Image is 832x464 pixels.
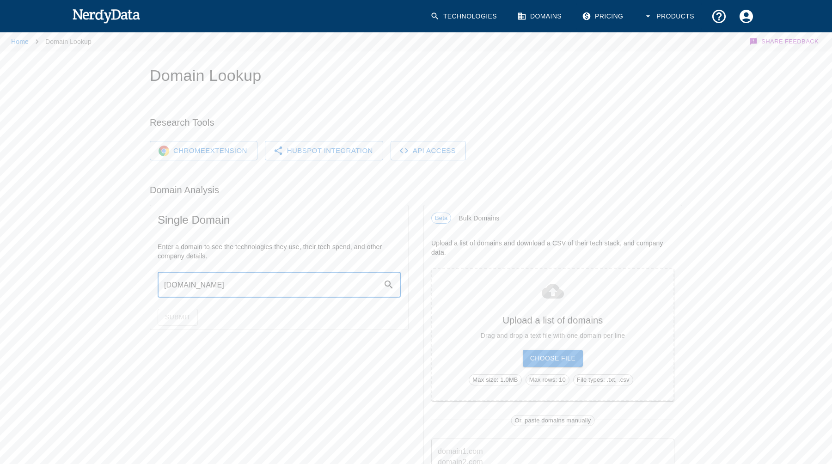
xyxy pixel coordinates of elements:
[150,183,682,197] h6: Domain Analysis
[526,375,569,385] span: Max rows: 10
[158,213,401,227] span: Single Domain
[425,3,504,30] a: Technologies
[443,313,662,328] h6: Upload a list of domains
[459,214,674,223] span: Bulk Domains
[150,115,682,130] h6: Research Tools
[391,141,466,160] a: API Access
[432,214,451,223] span: Beta
[150,141,257,160] a: Chrome LogoChromeExtension
[638,3,702,30] button: Products
[158,272,383,298] input: Domain Search
[469,375,521,385] span: Max size: 1.0MB
[265,141,383,160] a: HubSpot Integration
[431,238,674,257] p: Upload a list of domains and download a CSV of their tech stack, and company data.
[748,32,821,51] button: Share Feedback
[705,3,733,30] button: Support and Documentation
[150,66,682,85] h1: Domain Lookup
[11,38,29,45] a: Home
[511,416,594,425] span: Or, paste domains manually
[158,145,170,157] img: Chrome Logo
[443,331,662,340] p: Drag and drop a text file with one domain per line
[158,242,401,261] p: Enter a domain to see the technologies they use, their tech spend, and other company details.
[11,32,92,51] nav: breadcrumb
[523,350,583,367] span: Choose File
[512,3,569,30] a: Domains
[45,37,92,46] p: Domain Lookup
[72,6,140,25] img: NerdyData.com
[576,3,630,30] a: Pricing
[733,3,760,30] button: Account Settings
[574,375,633,385] span: File types: .txt, .csv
